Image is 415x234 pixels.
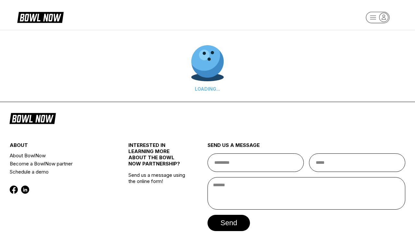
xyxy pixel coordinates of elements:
[10,168,109,176] a: Schedule a demo
[10,142,109,151] div: about
[128,142,188,172] div: INTERESTED IN LEARNING MORE ABOUT THE BOWL NOW PARTNERSHIP?
[207,142,405,153] div: send us a message
[191,86,224,92] div: LOADING...
[10,151,109,160] a: About BowlNow
[10,160,109,168] a: Become a BowlNow partner
[207,215,250,231] button: send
